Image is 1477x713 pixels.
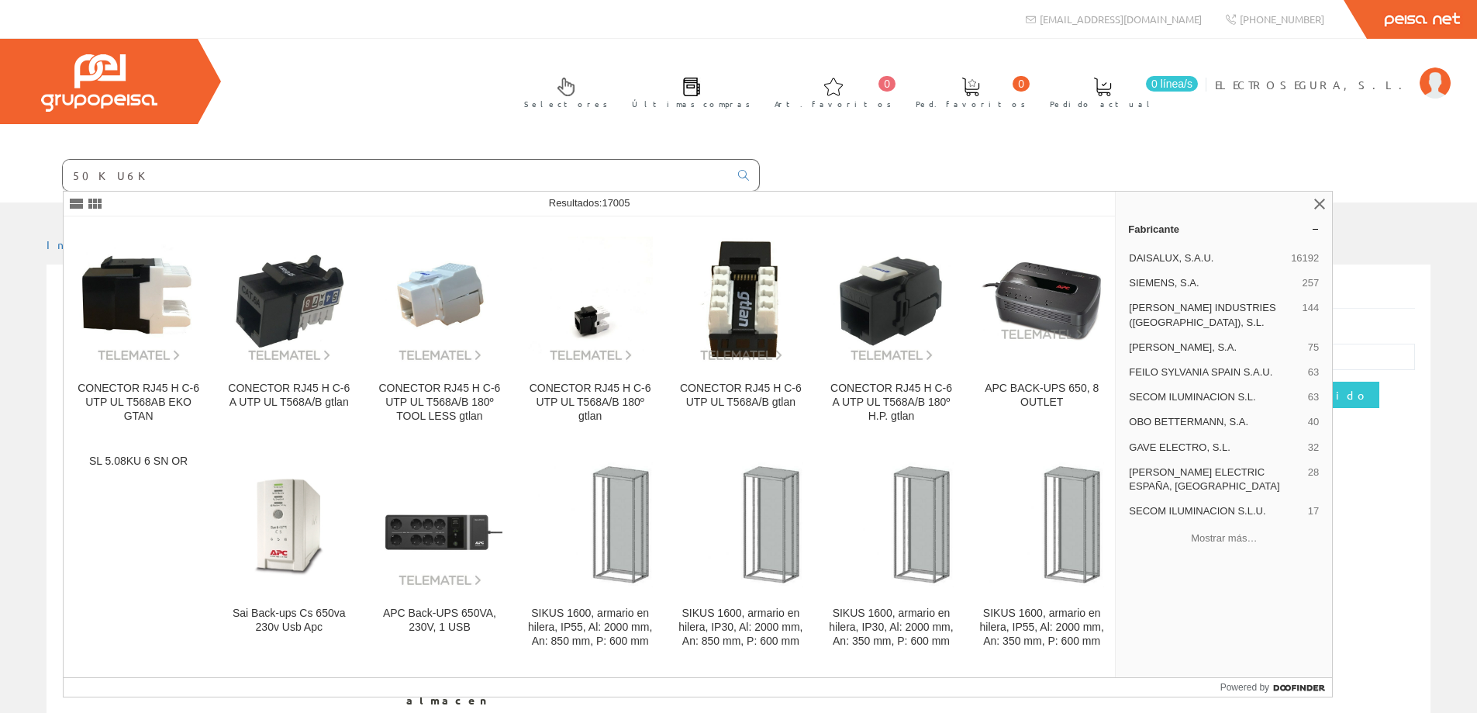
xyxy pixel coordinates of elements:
div: CONECTOR RJ45 H C-6 UTP UL T568AB EKO GTAN [76,382,201,424]
a: SL 5.08KU 6 SN OR [64,442,213,666]
span: ELECTROSEGURA, S.L. [1215,77,1412,92]
span: 17 [1308,504,1319,518]
span: GAVE ELECTRO, S.L. [1129,441,1302,455]
img: CONECTOR RJ45 H C-6 A UTP UL T568A/B gtlan [226,237,351,362]
span: 0 línea/s [1146,76,1198,92]
div: Sai Back-ups Cs 650va 230v Usb Apc [226,607,351,635]
img: Grupo Peisa [41,54,157,112]
span: 63 [1308,390,1319,404]
span: Pedido actual [1050,96,1155,112]
a: CONECTOR RJ45 H C-6 UTP UL T568AB EKO GTAN CONECTOR RJ45 H C-6 UTP UL T568AB EKO GTAN [64,217,213,441]
span: [EMAIL_ADDRESS][DOMAIN_NAME] [1040,12,1202,26]
span: 75 [1308,341,1319,355]
a: Fabricante [1116,216,1332,241]
a: 0 línea/s Pedido actual [1034,64,1202,118]
img: CONECTOR RJ45 H C-6 A UTP UL T568A/B 180º H.P. gtlan [829,237,954,362]
span: DAISALUX, S.A.U. [1129,251,1285,265]
div: CONECTOR RJ45 H C-6 UTP UL T568A/B gtlan [678,382,803,410]
span: OBO BETTERMANN, S.A. [1129,415,1302,429]
div: SIKUS 1600, armario en hilera, IP55, Al: 2000 mm, An: 350 mm, P: 600 mm [979,607,1104,649]
span: Powered by [1220,680,1269,694]
div: SIKUS 1600, armario en hilera, IP30, Al: 2000 mm, An: 850 mm, P: 600 mm [678,607,803,649]
div: SIKUS 1600, armario en hilera, IP30, Al: 2000 mm, An: 350 mm, P: 600 mm [829,607,954,649]
a: APC BACK-UPS 650, 8 OUTLET APC BACK-UPS 650, 8 OUTLET [967,217,1116,441]
span: 144 [1303,301,1320,329]
span: Resultados: [549,197,630,209]
a: Sai Back-ups Cs 650va 230v Usb Apc Sai Back-ups Cs 650va 230v Usb Apc [214,442,364,666]
span: [PERSON_NAME] ELECTRIC ESPAÑA, [GEOGRAPHIC_DATA] [1129,466,1302,493]
img: CONECTOR RJ45 H C-6 UTP UL T568AB EKO GTAN [76,237,201,362]
img: SIKUS 1600, armario en hilera, IP55, Al: 2000 mm, An: 350 mm, P: 600 mm [979,462,1104,587]
a: SIKUS 1600, armario en hilera, IP55, Al: 2000 mm, An: 850 mm, P: 600 mm SIKUS 1600, armario en hi... [516,442,665,666]
a: CONECTOR RJ45 H C-6 A UTP UL T568A/B 180º H.P. gtlan CONECTOR RJ45 H C-6 A UTP UL T568A/B 180º H.... [816,217,966,441]
a: Últimas compras [616,64,758,118]
div: SL 5.08KU 6 SN OR [76,455,201,469]
span: 32 [1308,441,1319,455]
span: 17005 [602,197,630,209]
a: SIKUS 1600, armario en hilera, IP55, Al: 2000 mm, An: 350 mm, P: 600 mm SIKUS 1600, armario en hi... [967,442,1116,666]
a: Selectores [509,64,616,118]
span: 257 [1303,276,1320,290]
button: Mostrar más… [1122,525,1326,551]
div: CONECTOR RJ45 H C-6 UTP UL T568A/B 180º TOOL LESS gtlan [377,382,502,424]
span: Art. favoritos [775,96,892,112]
span: 63 [1308,365,1319,379]
div: CONECTOR RJ45 H C-6 A UTP UL T568A/B gtlan [226,382,351,410]
span: SECOM ILUMINACION S.L.U. [1129,504,1302,518]
span: [PERSON_NAME], S.A. [1129,341,1302,355]
a: CONECTOR RJ45 H C-6 A UTP UL T568A/B gtlan CONECTOR RJ45 H C-6 A UTP UL T568A/B gtlan [214,217,364,441]
img: CONECTOR RJ45 H C-6 UTP UL T568A/B 180º TOOL LESS gtlan [377,237,502,362]
span: [PERSON_NAME] INDUSTRIES ([GEOGRAPHIC_DATA]), S.L. [1129,301,1296,329]
img: Sai Back-ups Cs 650va 230v Usb Apc [226,462,351,587]
img: CONECTOR RJ45 H C-6 UTP UL T568A/B gtlan [678,237,803,362]
span: Últimas compras [632,96,751,112]
div: CONECTOR RJ45 H C-6 A UTP UL T568A/B 180º H.P. gtlan [829,382,954,424]
a: APC Back-UPS 650VA, 230V, 1 USB APC Back-UPS 650VA, 230V, 1 USB [364,442,514,666]
div: CONECTOR RJ45 H C-6 UTP UL T568A/B 180º gtlan [528,382,653,424]
span: 28 [1308,466,1319,493]
div: APC BACK-UPS 650, 8 OUTLET [979,382,1104,410]
a: CONECTOR RJ45 H C-6 UTP UL T568A/B 180º TOOL LESS gtlan CONECTOR RJ45 H C-6 UTP UL T568A/B 180º T... [364,217,514,441]
span: Ped. favoritos [916,96,1026,112]
a: Inicio [47,237,112,251]
img: SIKUS 1600, armario en hilera, IP30, Al: 2000 mm, An: 850 mm, P: 600 mm [678,462,803,587]
span: [PHONE_NUMBER] [1240,12,1324,26]
span: 0 [878,76,896,92]
a: ELECTROSEGURA, S.L. [1215,64,1451,79]
img: APC BACK-UPS 650, 8 OUTLET [979,258,1104,341]
div: SIKUS 1600, armario en hilera, IP55, Al: 2000 mm, An: 850 mm, P: 600 mm [528,607,653,649]
span: FEILO SYLVANIA SPAIN S.A.U. [1129,365,1302,379]
span: Selectores [524,96,608,112]
a: SIKUS 1600, armario en hilera, IP30, Al: 2000 mm, An: 350 mm, P: 600 mm SIKUS 1600, armario en hi... [816,442,966,666]
span: 0 [1013,76,1030,92]
a: CONECTOR RJ45 H C-6 UTP UL T568A/B gtlan CONECTOR RJ45 H C-6 UTP UL T568A/B gtlan [666,217,816,441]
a: CONECTOR RJ45 H C-6 UTP UL T568A/B 180º gtlan CONECTOR RJ45 H C-6 UTP UL T568A/B 180º gtlan [516,217,665,441]
a: Powered by [1220,678,1333,697]
img: APC Back-UPS 650VA, 230V, 1 USB [377,462,502,587]
span: 40 [1308,415,1319,429]
img: SIKUS 1600, armario en hilera, IP55, Al: 2000 mm, An: 850 mm, P: 600 mm [528,462,653,587]
input: Buscar ... [63,160,729,191]
span: 16192 [1291,251,1319,265]
img: CONECTOR RJ45 H C-6 UTP UL T568A/B 180º gtlan [528,237,653,362]
img: SIKUS 1600, armario en hilera, IP30, Al: 2000 mm, An: 350 mm, P: 600 mm [829,462,954,587]
span: SIEMENS, S.A. [1129,276,1296,290]
span: SECOM ILUMINACION S.L. [1129,390,1302,404]
a: SIKUS 1600, armario en hilera, IP30, Al: 2000 mm, An: 850 mm, P: 600 mm SIKUS 1600, armario en hi... [666,442,816,666]
div: APC Back-UPS 650VA, 230V, 1 USB [377,607,502,635]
